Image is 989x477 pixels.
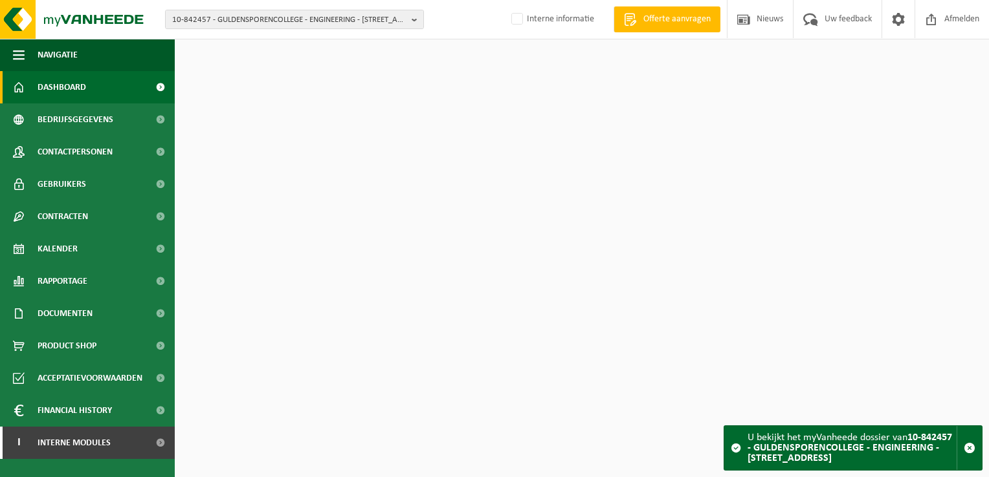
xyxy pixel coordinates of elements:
span: Acceptatievoorwaarden [38,362,142,394]
span: I [13,427,25,459]
div: U bekijkt het myVanheede dossier van [748,426,957,470]
span: Gebruikers [38,168,86,200]
span: 10-842457 - GULDENSPORENCOLLEGE - ENGINEERING - [STREET_ADDRESS] [172,10,406,30]
span: Documenten [38,297,93,330]
button: 10-842457 - GULDENSPORENCOLLEGE - ENGINEERING - [STREET_ADDRESS] [165,10,424,29]
strong: 10-842457 - GULDENSPORENCOLLEGE - ENGINEERING - [STREET_ADDRESS] [748,432,952,463]
span: Interne modules [38,427,111,459]
span: Rapportage [38,265,87,297]
span: Kalender [38,233,78,265]
span: Navigatie [38,39,78,71]
span: Product Shop [38,330,96,362]
span: Dashboard [38,71,86,103]
span: Financial History [38,394,112,427]
label: Interne informatie [509,10,594,29]
span: Offerte aanvragen [640,13,714,26]
span: Bedrijfsgegevens [38,103,113,136]
span: Contactpersonen [38,136,113,168]
a: Offerte aanvragen [614,6,720,32]
span: Contracten [38,200,88,233]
